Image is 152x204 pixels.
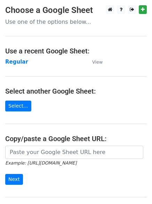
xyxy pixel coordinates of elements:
[5,174,23,185] input: Next
[5,87,147,95] h4: Select another Google Sheet:
[5,47,147,55] h4: Use a recent Google Sheet:
[5,59,28,65] a: Regular
[92,59,103,65] small: View
[5,160,77,166] small: Example: [URL][DOMAIN_NAME]
[5,18,147,25] p: Use one of the options below...
[5,134,147,143] h4: Copy/paste a Google Sheet URL:
[5,5,147,15] h3: Choose a Google Sheet
[5,101,31,111] a: Select...
[5,146,143,159] input: Paste your Google Sheet URL here
[85,59,103,65] a: View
